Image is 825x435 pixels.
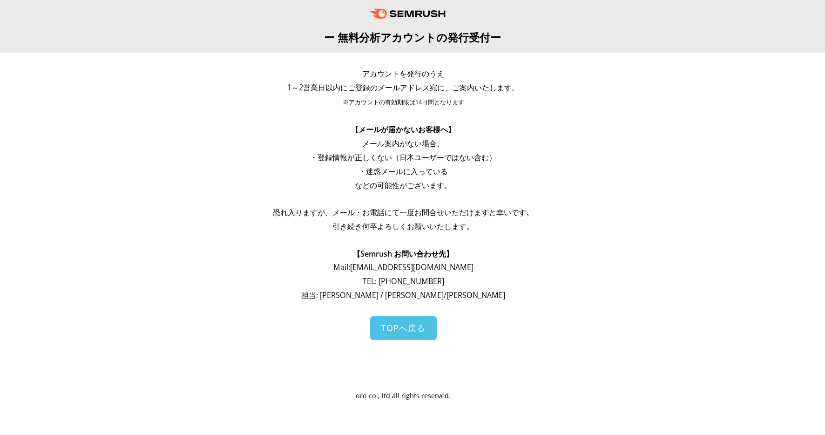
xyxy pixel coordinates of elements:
[273,207,534,217] span: 恐れ入りますが、メール・お電話にて一度お問合せいただけますと幸いです。
[363,276,444,286] span: TEL: [PHONE_NUMBER]
[310,152,496,163] span: ・登録情報が正しくない（日本ユーザーではない含む）
[356,391,451,400] span: oro co., ltd all rights reserved.
[358,166,448,177] span: ・迷惑メールに入っている
[370,316,437,340] a: TOPへ戻る
[301,290,505,300] span: 担当: [PERSON_NAME] / [PERSON_NAME]/[PERSON_NAME]
[351,124,455,135] span: 【メールが届かないお客様へ】
[353,249,453,259] span: 【Semrush お問い合わせ先】
[355,180,452,190] span: などの可能性がございます。
[324,30,501,45] span: ー 無料分析アカウントの発行受付ー
[333,262,473,272] span: Mail: [EMAIL_ADDRESS][DOMAIN_NAME]
[362,138,444,149] span: メール案内がない場合、
[332,221,474,231] span: 引き続き何卒よろしくお願いいたします。
[381,322,426,333] span: TOPへ戻る
[287,82,519,93] span: 1～2営業日以内にご登録のメールアドレス宛に、ご案内いたします。
[343,98,464,106] span: ※アカウントの有効期限は14日間となります
[362,68,444,79] span: アカウントを発行のうえ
